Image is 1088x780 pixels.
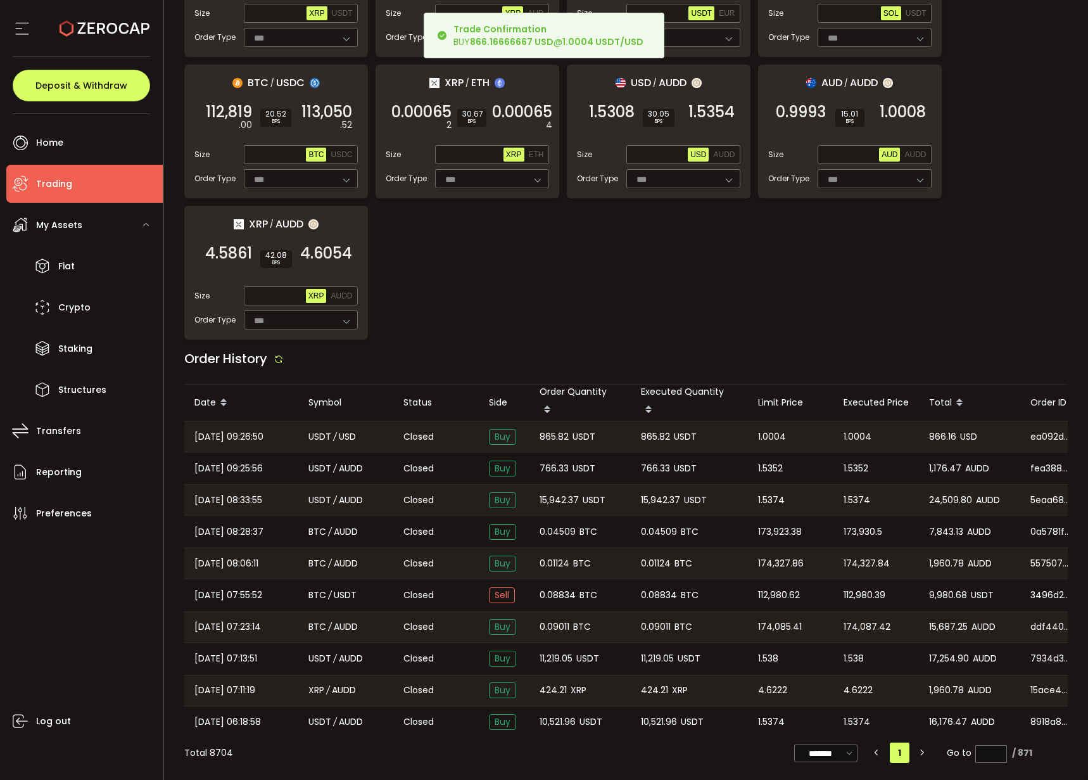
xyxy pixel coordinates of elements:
[300,247,352,260] span: 4.6054
[248,75,269,91] span: BTC
[929,683,964,698] span: 1,960.78
[641,715,677,729] span: 10,521.96
[879,148,900,162] button: AUD
[684,493,707,508] span: USDT
[880,106,926,118] span: 1.0008
[631,75,651,91] span: USD
[890,743,909,763] li: 1
[265,110,286,118] span: 20.52
[641,651,674,666] span: 11,219.05
[58,257,75,276] span: Fiat
[540,493,579,508] span: 15,942.37
[844,525,882,539] span: 173,930.5
[929,620,968,634] span: 15,687.25
[674,430,697,444] span: USDT
[403,525,434,539] span: Closed
[768,32,809,43] span: Order Type
[194,620,261,634] span: [DATE] 07:23:14
[833,395,919,410] div: Executed Price
[446,118,452,132] em: 2
[495,78,505,88] img: eth_portfolio.svg
[339,715,363,729] span: AUDD
[239,118,252,132] em: .00
[768,173,809,184] span: Order Type
[1030,462,1071,475] span: fea38887-56f8-4a51-ac43-25422c48443a
[308,683,324,698] span: XRP
[331,150,352,159] span: USDC
[58,340,92,358] span: Staking
[58,298,91,317] span: Crypto
[678,651,700,666] span: USDT
[471,75,490,91] span: ETH
[571,683,586,698] span: XRP
[308,430,331,444] span: USDT
[184,350,267,368] span: Order History
[403,494,434,507] span: Closed
[540,620,569,634] span: 0.09011
[333,651,337,666] em: /
[502,6,523,20] button: XRP
[844,651,864,666] span: 1.538
[36,134,63,152] span: Home
[758,620,802,634] span: 174,085.41
[577,173,618,184] span: Order Type
[572,461,595,476] span: USDT
[326,683,330,698] em: /
[573,620,591,634] span: BTC
[36,712,71,731] span: Log out
[492,106,552,118] span: 0.00065
[540,588,576,603] span: 0.08834
[616,78,626,88] img: usd_portfolio.svg
[184,746,233,760] div: Total 8704
[672,683,688,698] span: XRP
[403,684,434,697] span: Closed
[850,75,878,91] span: AUDD
[339,651,363,666] span: AUDD
[506,150,522,159] span: XRP
[960,430,977,444] span: USD
[393,395,479,410] div: Status
[306,289,327,303] button: XRP
[307,6,327,20] button: XRP
[529,385,631,421] div: Order Quantity
[579,588,597,603] span: BTC
[768,149,783,160] span: Size
[691,9,712,18] span: USDT
[692,78,702,88] img: zuPXiwguUFiBOIQyqLOiXsnnNitlx7q4LCwEbLHADjIpTka+Lip0HH8D0VTrd02z+wEAAAAASUVORK5CYII=
[339,461,363,476] span: AUDD
[386,8,401,19] span: Size
[844,588,885,603] span: 112,980.39
[968,556,992,571] span: AUDD
[308,715,331,729] span: USDT
[1030,620,1071,634] span: ddf44066-9f11-4f13-94b6-90776048d4d6
[967,525,991,539] span: AUDD
[298,395,393,410] div: Symbol
[386,173,427,184] span: Order Type
[577,8,592,19] span: Size
[844,461,868,476] span: 1.5352
[265,259,287,267] i: BPS
[572,430,595,444] span: USDT
[333,430,337,444] em: /
[331,291,352,300] span: AUDD
[403,430,434,444] span: Closed
[540,556,569,571] span: 0.01124
[333,715,337,729] em: /
[489,587,515,603] span: Sell
[194,588,262,603] span: [DATE] 07:55:52
[821,75,842,91] span: AUD
[929,715,967,729] span: 16,176.47
[540,525,576,539] span: 0.04509
[310,78,320,88] img: usdc_portfolio.svg
[882,150,897,159] span: AUD
[479,395,529,410] div: Side
[205,247,252,260] span: 4.5861
[906,9,927,18] span: USDT
[36,422,81,440] span: Transfers
[465,77,469,89] em: /
[1030,589,1071,602] span: 3496d297-4ab9-4426-8ed4-553db4d3e3a1
[883,9,899,18] span: SOL
[976,493,1000,508] span: AUDD
[844,683,873,698] span: 4.6222
[249,216,268,232] span: XRP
